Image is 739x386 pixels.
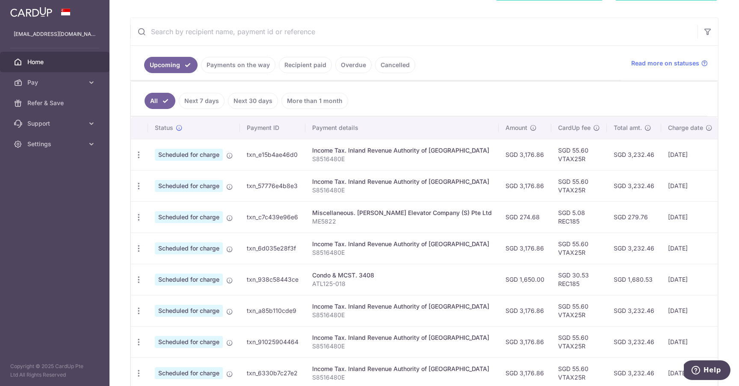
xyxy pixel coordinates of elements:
[312,209,492,217] div: Miscellaneous. [PERSON_NAME] Elevator Company (S) Pte Ltd
[240,139,305,170] td: txn_e15b4ae46d0
[201,57,275,73] a: Payments on the way
[27,119,84,128] span: Support
[312,217,492,226] p: ME5822
[240,295,305,326] td: txn_a85b110cde9
[558,124,591,132] span: CardUp fee
[499,201,551,233] td: SGD 274.68
[312,177,492,186] div: Income Tax. Inland Revenue Authority of [GEOGRAPHIC_DATA]
[335,57,372,73] a: Overdue
[240,201,305,233] td: txn_c7c439e96e6
[551,201,607,233] td: SGD 5.08 REC185
[312,248,492,257] p: S8516480E
[607,326,661,357] td: SGD 3,232.46
[155,149,223,161] span: Scheduled for charge
[661,139,719,170] td: [DATE]
[551,170,607,201] td: SGD 55.60 VTAX25R
[279,57,332,73] a: Recipient paid
[551,139,607,170] td: SGD 55.60 VTAX25R
[130,18,698,45] input: Search by recipient name, payment id or reference
[312,365,492,373] div: Income Tax. Inland Revenue Authority of [GEOGRAPHIC_DATA]
[499,233,551,264] td: SGD 3,176.86
[499,326,551,357] td: SGD 3,176.86
[155,336,223,348] span: Scheduled for charge
[661,295,719,326] td: [DATE]
[155,180,223,192] span: Scheduled for charge
[240,233,305,264] td: txn_6d035e28f3f
[607,233,661,264] td: SGD 3,232.46
[155,367,223,379] span: Scheduled for charge
[145,93,175,109] a: All
[505,124,527,132] span: Amount
[614,124,642,132] span: Total amt.
[607,295,661,326] td: SGD 3,232.46
[551,326,607,357] td: SGD 55.60 VTAX25R
[155,274,223,286] span: Scheduled for charge
[607,170,661,201] td: SGD 3,232.46
[27,78,84,87] span: Pay
[14,30,96,38] p: [EMAIL_ADDRESS][DOMAIN_NAME]
[27,99,84,107] span: Refer & Save
[684,360,730,382] iframe: Opens a widget where you can find more information
[155,305,223,317] span: Scheduled for charge
[312,333,492,342] div: Income Tax. Inland Revenue Authority of [GEOGRAPHIC_DATA]
[155,211,223,223] span: Scheduled for charge
[312,302,492,311] div: Income Tax. Inland Revenue Authority of [GEOGRAPHIC_DATA]
[312,146,492,155] div: Income Tax. Inland Revenue Authority of [GEOGRAPHIC_DATA]
[375,57,415,73] a: Cancelled
[281,93,348,109] a: More than 1 month
[312,155,492,163] p: S8516480E
[668,124,703,132] span: Charge date
[661,201,719,233] td: [DATE]
[144,57,198,73] a: Upcoming
[312,342,492,351] p: S8516480E
[240,326,305,357] td: txn_91025904464
[312,280,492,288] p: ATL125-018
[499,170,551,201] td: SGD 3,176.86
[305,117,499,139] th: Payment details
[499,264,551,295] td: SGD 1,650.00
[607,201,661,233] td: SGD 279.76
[228,93,278,109] a: Next 30 days
[631,59,708,68] a: Read more on statuses
[661,170,719,201] td: [DATE]
[155,242,223,254] span: Scheduled for charge
[312,373,492,382] p: S8516480E
[499,139,551,170] td: SGD 3,176.86
[661,264,719,295] td: [DATE]
[155,124,173,132] span: Status
[312,186,492,194] p: S8516480E
[607,264,661,295] td: SGD 1,680.53
[10,7,52,17] img: CardUp
[27,58,84,66] span: Home
[179,93,225,109] a: Next 7 days
[240,264,305,295] td: txn_938c58443ce
[607,139,661,170] td: SGD 3,232.46
[240,117,305,139] th: Payment ID
[312,311,492,319] p: S8516480E
[27,140,84,148] span: Settings
[661,233,719,264] td: [DATE]
[551,264,607,295] td: SGD 30.53 REC185
[240,170,305,201] td: txn_57776e4b8e3
[661,326,719,357] td: [DATE]
[631,59,699,68] span: Read more on statuses
[551,233,607,264] td: SGD 55.60 VTAX25R
[499,295,551,326] td: SGD 3,176.86
[312,240,492,248] div: Income Tax. Inland Revenue Authority of [GEOGRAPHIC_DATA]
[312,271,492,280] div: Condo & MCST. 3408
[551,295,607,326] td: SGD 55.60 VTAX25R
